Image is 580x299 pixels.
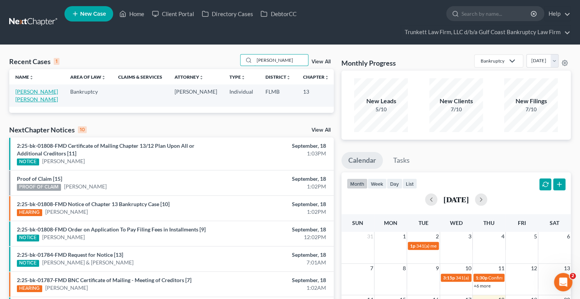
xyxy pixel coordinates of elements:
div: September, 18 [228,175,326,183]
a: 2:25-bk-01787-FMD BNC Certificate of Mailing - Meeting of Creditors [7] [17,277,191,283]
span: 1:30p [476,275,488,281]
div: HEARING [17,285,42,292]
a: Districtunfold_more [265,74,291,80]
i: unfold_more [286,75,291,80]
div: 7:01AM [228,259,326,266]
td: FLMB [259,84,297,106]
button: week [367,178,387,189]
a: Home [115,7,148,21]
span: Thu [483,220,494,226]
a: Attorneyunfold_more [175,74,204,80]
td: 13 [297,84,335,106]
span: 10 [465,264,472,273]
a: 2:25-bk-01784-FMD Request for Notice [13] [17,251,123,258]
span: 3:15p [443,275,455,281]
td: Individual [223,84,259,106]
h3: Monthly Progress [341,58,396,68]
input: Search by name... [254,55,308,66]
i: unfold_more [325,75,329,80]
div: September, 18 [228,200,326,208]
div: September, 18 [228,142,326,150]
div: NOTICE [17,159,39,165]
span: 12 [530,264,538,273]
div: 1:02AM [228,284,326,292]
div: 10 [78,126,87,133]
div: New Filings [504,97,558,106]
div: New Clients [429,97,483,106]
span: 3 [468,232,472,241]
span: 9 [435,264,440,273]
th: Claims & Services [112,69,168,84]
iframe: Intercom live chat [554,273,572,291]
span: 11 [498,264,505,273]
div: NOTICE [17,235,39,241]
input: Search by name... [461,7,532,21]
button: list [402,178,417,189]
a: Directory Cases [198,7,257,21]
div: 12:02PM [228,233,326,241]
span: Fri [517,220,526,226]
span: Sun [352,220,363,226]
div: 7/10 [429,106,483,113]
div: September, 18 [228,276,326,284]
div: NextChapter Notices [9,125,87,134]
a: Chapterunfold_more [303,74,329,80]
button: month [347,178,367,189]
a: [PERSON_NAME] [45,284,88,292]
h2: [DATE] [443,195,469,203]
div: September, 18 [228,226,326,233]
div: 1:02PM [228,208,326,216]
span: Sat [550,220,559,226]
a: Help [545,7,570,21]
span: 1p [410,243,415,249]
span: Confirmation hearing for [PERSON_NAME] [488,275,575,281]
div: NOTICE [17,260,39,267]
div: Recent Cases [9,57,59,66]
a: [PERSON_NAME] [45,208,88,216]
a: View All [311,127,331,133]
div: 7/10 [504,106,558,113]
span: 341(a) meeting for [PERSON_NAME] & [PERSON_NAME] [416,243,531,249]
span: 2 [435,232,440,241]
span: 31 [366,232,374,241]
a: [PERSON_NAME] [42,233,85,241]
a: DebtorCC [257,7,300,21]
a: 2:25-bk-01808-FMD Notice of Chapter 13 Bankruptcy Case [10] [17,201,170,207]
span: 1 [402,232,407,241]
span: Tue [418,220,428,226]
a: Calendar [341,152,383,169]
i: unfold_more [199,75,204,80]
a: [PERSON_NAME] [42,157,85,165]
a: 2:25-bk-01808-FMD Certificate of Mailing Chapter 13/12 Plan Upon All or Additional Creditors [11] [17,142,194,157]
a: [PERSON_NAME] & [PERSON_NAME] [42,259,133,266]
a: Trunkett Law Firm, LLC d/b/a Gulf Coast Bankruptcy Law Firm [401,25,570,39]
a: Tasks [386,152,417,169]
span: 7 [369,264,374,273]
span: 5 [533,232,538,241]
button: day [387,178,402,189]
span: 6 [566,232,571,241]
div: 1:02PM [228,183,326,190]
span: Mon [384,220,397,226]
div: New Leads [354,97,408,106]
a: Client Portal [148,7,198,21]
div: 5/10 [354,106,408,113]
span: 2 [570,273,576,279]
a: +6 more [474,283,491,289]
div: Bankruptcy [481,58,504,64]
a: View All [311,59,331,64]
div: HEARING [17,209,42,216]
span: 341(a) meeting for [PERSON_NAME] [456,275,530,281]
a: [PERSON_NAME] [64,183,107,190]
div: PROOF OF CLAIM [17,184,61,191]
div: 1 [54,58,59,65]
a: Typeunfold_more [229,74,246,80]
span: 13 [563,264,571,273]
a: Area of Lawunfold_more [70,74,106,80]
span: New Case [80,11,106,17]
span: Wed [450,220,462,226]
span: 8 [402,264,407,273]
a: Nameunfold_more [15,74,34,80]
td: [PERSON_NAME] [168,84,223,106]
a: 2:25-bk-01808-FMD Order on Application To Pay Filing Fees in Installments [9] [17,226,206,233]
